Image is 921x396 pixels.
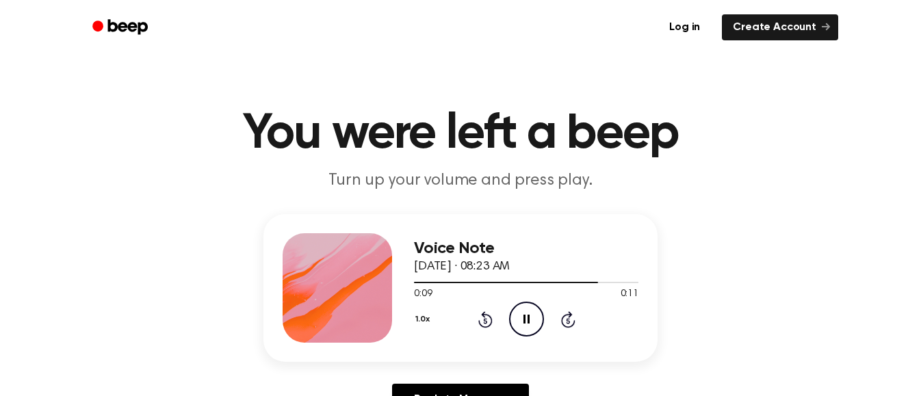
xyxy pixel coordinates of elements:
button: 1.0x [414,308,434,331]
span: 0:11 [621,287,638,302]
h1: You were left a beep [110,109,811,159]
a: Create Account [722,14,838,40]
h3: Voice Note [414,239,638,258]
a: Log in [656,12,714,43]
span: 0:09 [414,287,432,302]
a: Beep [83,14,160,41]
p: Turn up your volume and press play. [198,170,723,192]
span: [DATE] · 08:23 AM [414,261,510,273]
